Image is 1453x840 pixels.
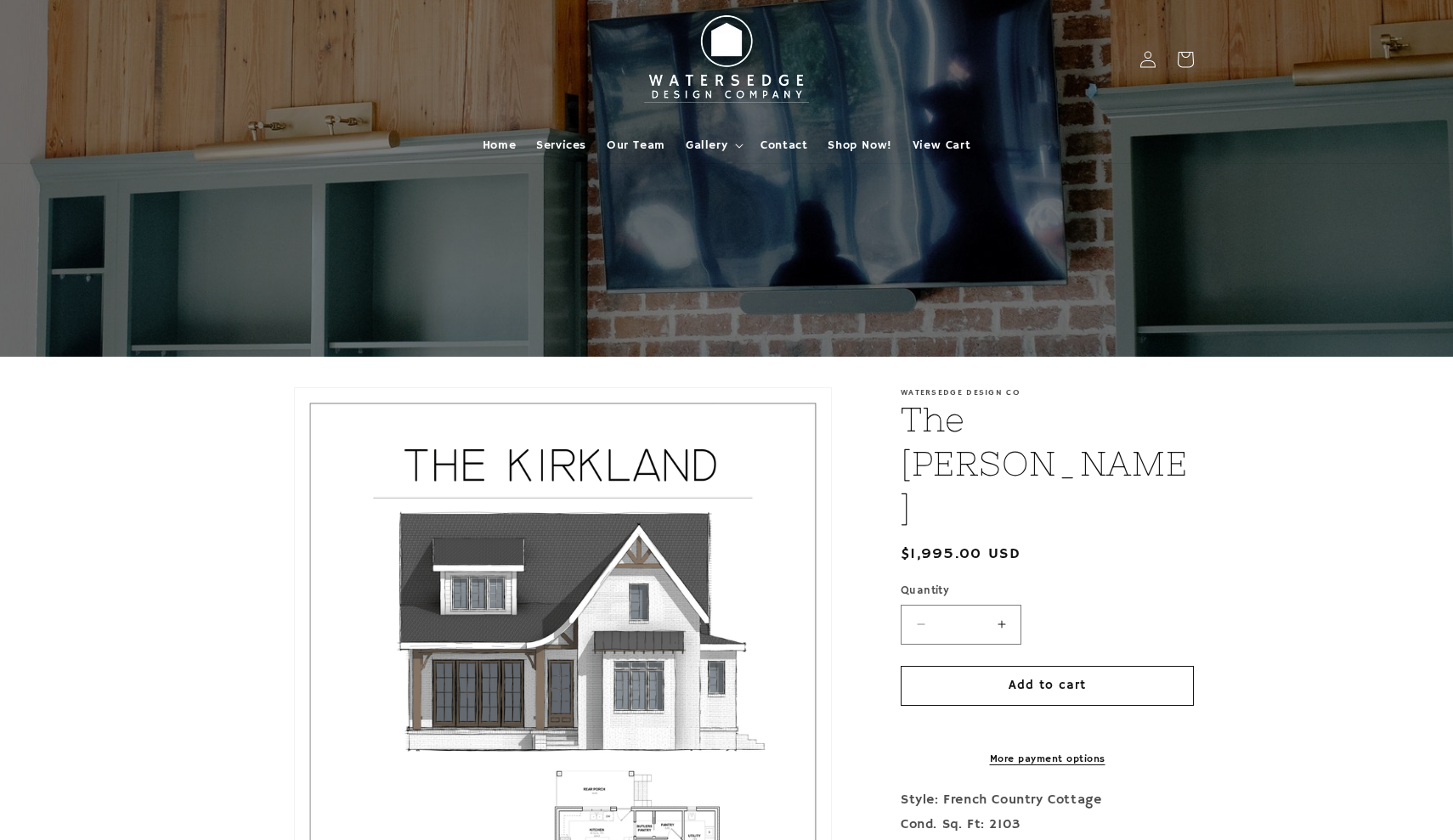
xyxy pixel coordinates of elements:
a: Services [526,127,596,163]
h1: The [PERSON_NAME] [901,397,1194,530]
span: View Cart [913,138,970,153]
span: Contact [760,138,807,153]
a: Contact [750,127,817,163]
span: Shop Now! [828,138,891,153]
span: Our Team [607,138,665,153]
button: Add to cart [901,666,1194,706]
a: Shop Now! [817,127,902,163]
a: More payment options [901,752,1194,767]
a: View Cart [902,127,981,163]
img: Watersedge Design Co [633,7,820,112]
span: Gallery [686,138,727,153]
span: $1,995.00 USD [901,543,1020,566]
summary: Gallery [676,127,750,163]
p: Watersedge Design Co [901,387,1194,397]
span: Home [483,138,516,153]
label: Quantity [901,583,1194,600]
a: Home [472,127,526,163]
span: Services [536,138,586,153]
a: Our Team [596,127,676,163]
